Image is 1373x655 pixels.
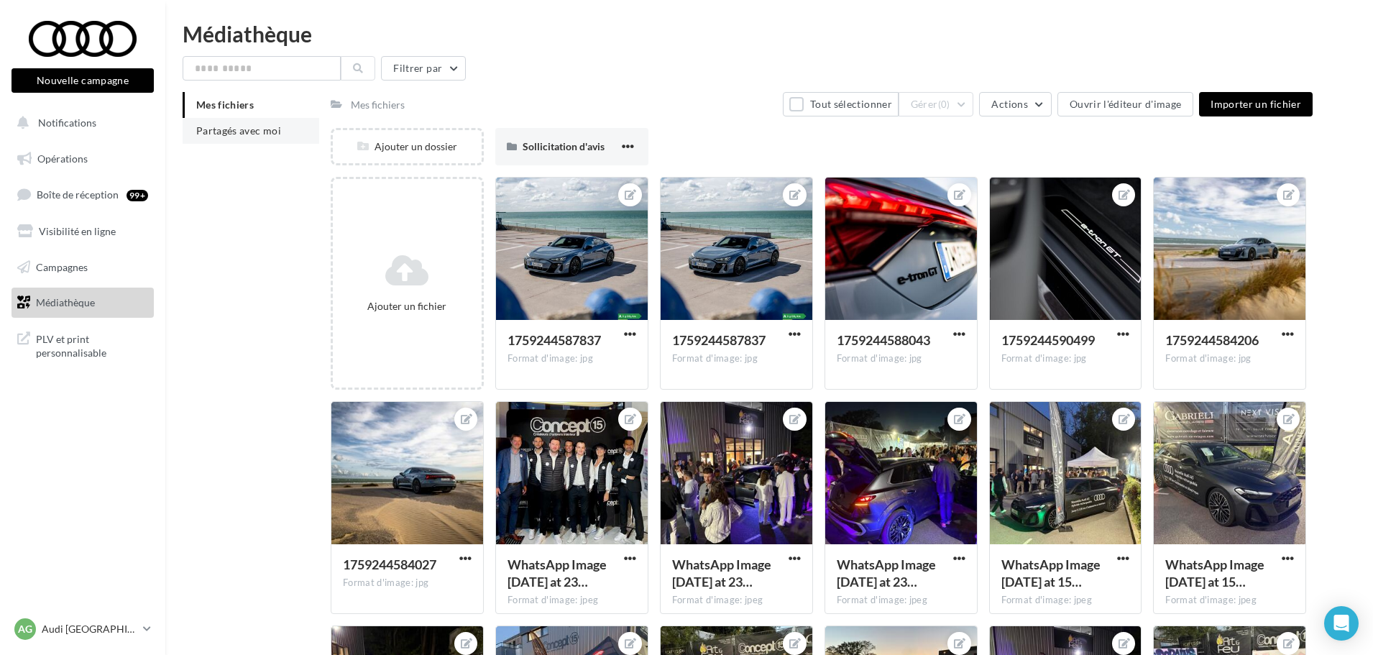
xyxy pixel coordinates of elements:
span: WhatsApp Image 2025-09-18 at 23.26.34 (2) [508,556,607,590]
div: Format d'image: jpg [837,352,965,365]
span: Partagés avec moi [196,124,281,137]
div: Format d'image: jpeg [672,594,801,607]
span: 1759244588043 [837,332,930,348]
button: Gérer(0) [899,92,974,116]
span: PLV et print personnalisable [36,329,148,360]
div: Format d'image: jpg [343,577,472,590]
div: Format d'image: jpg [1165,352,1294,365]
div: Format d'image: jpg [672,352,801,365]
span: WhatsApp Image 2025-09-18 at 23.26.34 (4) [837,556,936,590]
div: Format d'image: jpeg [1165,594,1294,607]
a: Boîte de réception99+ [9,179,157,210]
span: Médiathèque [36,296,95,308]
span: (0) [938,99,950,110]
span: Campagnes [36,260,88,272]
span: 1759244587837 [508,332,601,348]
button: Importer un fichier [1199,92,1313,116]
button: Notifications [9,108,151,138]
button: Tout sélectionner [783,92,898,116]
div: Format d'image: jpg [1001,352,1130,365]
div: Format d'image: jpeg [837,594,965,607]
p: Audi [GEOGRAPHIC_DATA] [42,622,137,636]
a: Médiathèque [9,288,157,318]
a: AG Audi [GEOGRAPHIC_DATA] [12,615,154,643]
button: Nouvelle campagne [12,68,154,93]
div: Mes fichiers [351,98,405,112]
div: Format d'image: jpeg [508,594,636,607]
button: Filtrer par [381,56,466,81]
div: Médiathèque [183,23,1356,45]
a: Visibilité en ligne [9,216,157,247]
span: Actions [991,98,1027,110]
span: Opérations [37,152,88,165]
div: 99+ [127,190,148,201]
span: WhatsApp Image 2025-09-19 at 15.40.27 (2) [1165,556,1264,590]
span: Notifications [38,116,96,129]
span: 1759244587837 [672,332,766,348]
button: Ouvrir l'éditeur d'image [1057,92,1193,116]
span: WhatsApp Image 2025-09-18 at 23.26.34 [672,556,771,590]
div: Open Intercom Messenger [1324,606,1359,641]
div: Format d'image: jpeg [1001,594,1130,607]
span: Importer un fichier [1211,98,1301,110]
span: WhatsApp Image 2025-09-19 at 15.40.26 [1001,556,1101,590]
button: Actions [979,92,1051,116]
span: Visibilité en ligne [39,225,116,237]
span: Sollicitation d'avis [523,140,605,152]
span: AG [18,622,32,636]
div: Ajouter un dossier [333,139,482,154]
span: 1759244584206 [1165,332,1259,348]
a: Opérations [9,144,157,174]
span: Boîte de réception [37,188,119,201]
span: Mes fichiers [196,99,254,111]
div: Format d'image: jpg [508,352,636,365]
a: Campagnes [9,252,157,283]
span: 1759244590499 [1001,332,1095,348]
span: 1759244584027 [343,556,436,572]
div: Ajouter un fichier [339,299,476,313]
a: PLV et print personnalisable [9,324,157,366]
